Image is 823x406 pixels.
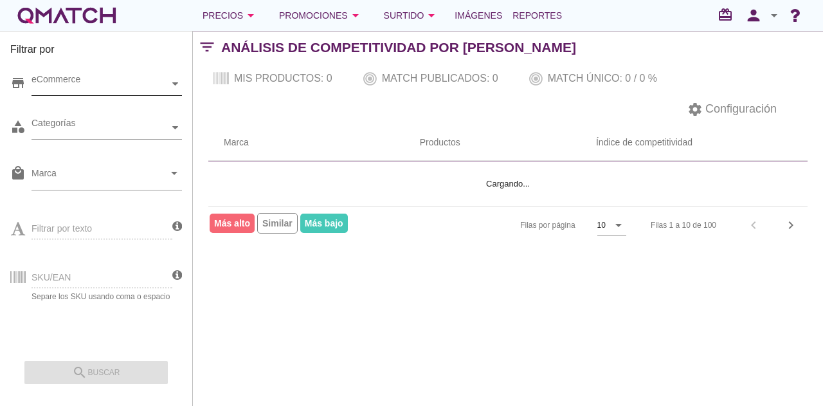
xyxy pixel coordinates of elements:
[193,47,221,48] i: filter_list
[779,214,802,237] button: Next page
[239,178,777,190] p: Cargando...
[192,3,269,28] button: Precios
[651,219,716,231] div: Filas 1 a 10 de 100
[512,8,562,23] span: Reportes
[167,165,182,181] i: arrow_drop_down
[10,165,26,181] i: local_mall
[269,3,374,28] button: Promociones
[374,3,450,28] button: Surtido
[10,119,26,134] i: category
[10,42,182,62] h3: Filtrar por
[424,8,439,23] i: arrow_drop_down
[741,6,766,24] i: person
[279,8,363,23] div: Promociones
[449,3,507,28] a: Imágenes
[300,214,348,233] span: Más bajo
[203,8,258,23] div: Precios
[384,8,440,23] div: Surtido
[455,8,502,23] span: Imágenes
[481,125,808,161] th: Índice de competitividad: Not sorted.
[257,213,298,234] span: Similar
[718,7,738,23] i: redeem
[221,37,576,58] h2: Análisis de competitividad por [PERSON_NAME]
[208,125,404,161] th: Marca: Not sorted.
[392,207,626,244] div: Filas por página
[703,100,777,118] span: Configuración
[687,102,703,117] i: settings
[507,3,567,28] a: Reportes
[597,219,606,231] div: 10
[404,125,481,161] th: Productos: Not sorted.
[15,3,118,28] a: white-qmatch-logo
[677,98,787,121] button: Configuración
[766,8,782,23] i: arrow_drop_down
[611,217,626,233] i: arrow_drop_down
[783,217,799,233] i: chevron_right
[243,8,258,23] i: arrow_drop_down
[210,214,255,233] span: Más alto
[10,75,26,91] i: store
[348,8,363,23] i: arrow_drop_down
